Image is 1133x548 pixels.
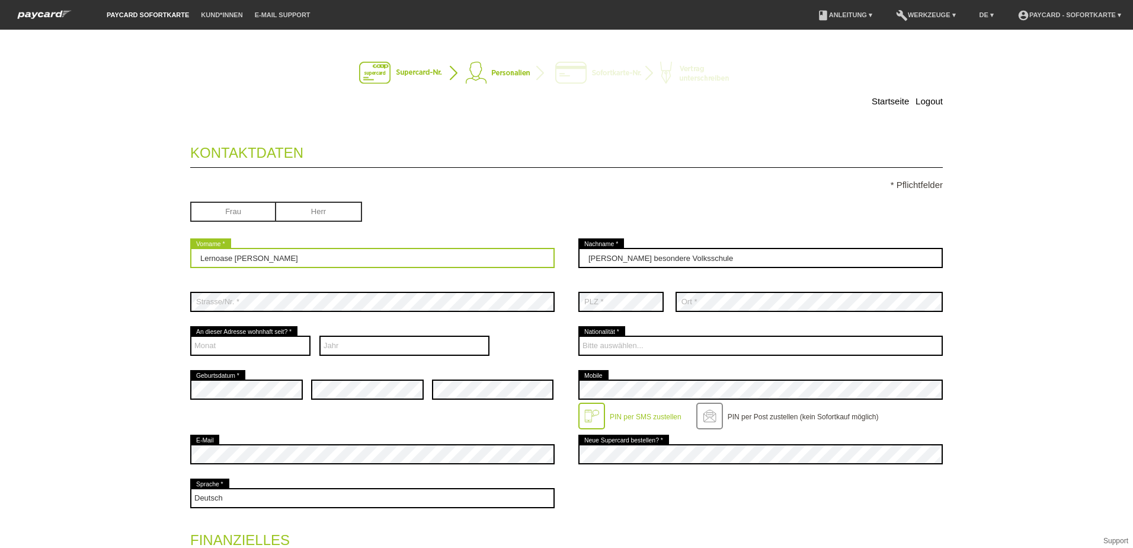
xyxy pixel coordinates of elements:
[916,96,943,106] a: Logout
[195,11,248,18] a: Kund*innen
[101,11,195,18] a: paycard Sofortkarte
[12,14,77,23] a: paycard Sofortkarte
[896,9,908,21] i: build
[1017,9,1029,21] i: account_circle
[190,133,943,168] legend: Kontaktdaten
[728,413,879,421] label: PIN per Post zustellen (kein Sofortkauf möglich)
[12,8,77,21] img: paycard Sofortkarte
[190,180,943,190] p: * Pflichtfelder
[872,96,909,106] a: Startseite
[1103,537,1128,545] a: Support
[811,11,878,18] a: bookAnleitung ▾
[249,11,316,18] a: E-Mail Support
[890,11,962,18] a: buildWerkzeuge ▾
[1012,11,1127,18] a: account_circlepaycard - Sofortkarte ▾
[974,11,1000,18] a: DE ▾
[359,62,774,85] img: instantcard-v2-de-2.png
[610,413,681,421] label: PIN per SMS zustellen
[817,9,829,21] i: book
